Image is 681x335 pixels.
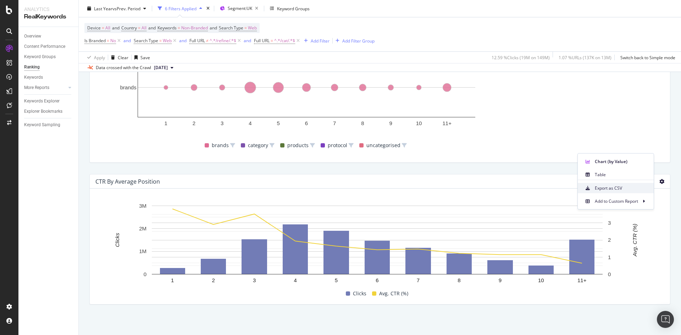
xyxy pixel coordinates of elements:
[443,120,452,126] text: 11+
[608,237,611,243] text: 2
[254,38,270,44] span: Full URL
[249,120,251,126] text: 4
[206,38,209,44] span: ≠
[379,289,408,298] span: Avg. CTR (%)
[458,277,460,283] text: 8
[221,120,223,126] text: 3
[210,25,217,31] span: and
[212,277,215,283] text: 2
[95,202,659,288] svg: A chart.
[87,25,101,31] span: Device
[107,38,109,44] span: =
[595,172,648,178] span: Table
[24,74,43,81] div: Keywords
[144,271,146,277] text: 0
[84,3,149,14] button: Last YearvsPrev. Period
[139,226,146,232] text: 2M
[267,3,312,14] button: Keyword Groups
[219,25,243,31] span: Search Type
[139,249,146,255] text: 1M
[165,5,196,11] div: 6 Filters Applied
[108,52,128,63] button: Clear
[132,52,150,63] button: Save
[157,25,177,31] span: Keywords
[244,25,247,31] span: =
[112,5,140,11] span: vs Prev. Period
[342,38,375,44] div: Add Filter Group
[24,63,73,71] a: Ranking
[110,36,116,46] span: No
[620,54,675,60] div: Switch back to Simple mode
[287,141,309,150] span: products
[94,5,112,11] span: Last Year
[24,97,60,105] div: Keywords Explorer
[333,37,375,45] button: Add Filter Group
[595,198,638,205] span: Add to Custom Report
[24,63,40,71] div: Ranking
[163,36,172,46] span: Web
[24,13,73,21] div: RealKeywords
[24,43,65,50] div: Content Performance
[24,43,73,50] a: Content Performance
[361,120,364,126] text: 8
[123,38,131,44] div: and
[140,54,150,60] div: Save
[618,52,675,63] button: Switch back to Simple mode
[253,277,256,283] text: 3
[335,277,338,283] text: 5
[212,141,229,150] span: brands
[179,38,187,44] div: and
[179,37,187,44] button: and
[94,54,105,60] div: Apply
[244,38,251,44] div: and
[181,23,208,33] span: Non-Branded
[123,37,131,44] button: and
[277,5,310,11] div: Keyword Groups
[24,33,73,40] a: Overview
[171,277,174,283] text: 1
[24,53,56,61] div: Keyword Groups
[608,271,611,277] text: 0
[311,38,330,44] div: Add Filter
[102,25,104,31] span: =
[24,84,66,91] a: More Reports
[193,120,195,126] text: 2
[301,37,330,45] button: Add Filter
[155,3,205,14] button: 6 Filters Applied
[134,38,158,44] span: Search Type
[24,33,41,40] div: Overview
[595,158,648,165] span: Chart (by Value)
[248,141,268,150] span: category
[608,220,611,226] text: 3
[120,85,137,91] text: brands
[248,23,257,33] span: Web
[24,108,73,115] a: Explorer Bookmarks
[84,38,106,44] span: Is Branded
[274,36,295,46] span: ^.*/cat/.*$
[559,54,611,60] div: 1.07 % URLs ( 137K on 13M )
[121,25,137,31] span: Country
[139,203,146,209] text: 3M
[210,36,236,46] span: ^.*/refine/.*$
[376,277,378,283] text: 6
[277,120,280,126] text: 5
[159,38,162,44] span: =
[417,277,420,283] text: 7
[114,233,120,247] text: Clicks
[294,277,297,283] text: 4
[148,25,156,31] span: and
[353,289,366,298] span: Clicks
[328,141,347,150] span: protocol
[608,254,611,260] text: 1
[24,74,73,81] a: Keywords
[24,108,62,115] div: Explorer Bookmarks
[389,120,392,126] text: 9
[178,25,180,31] span: =
[492,54,550,60] div: 12.59 % Clicks ( 19M on 149M )
[24,84,49,91] div: More Reports
[657,311,674,328] div: Open Intercom Messenger
[577,277,587,283] text: 11+
[24,6,73,13] div: Analytics
[499,277,502,283] text: 9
